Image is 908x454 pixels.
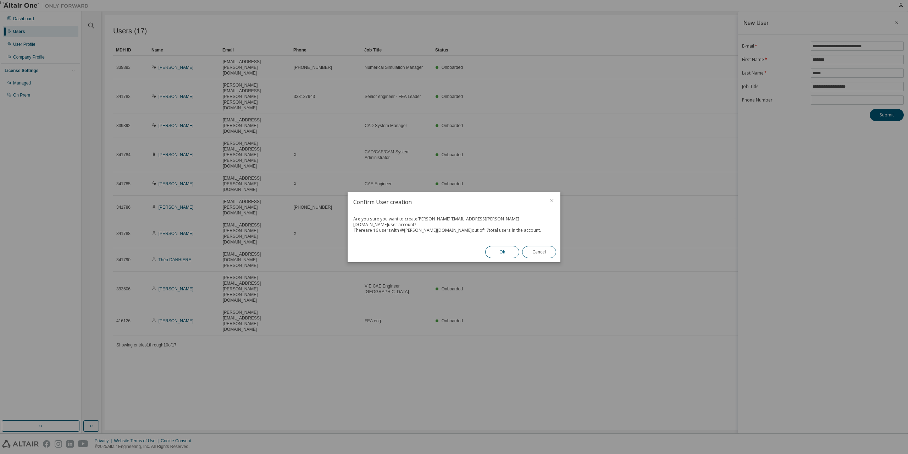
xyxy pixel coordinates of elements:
button: Cancel [522,246,556,258]
div: Are you sure you want to create [PERSON_NAME][EMAIL_ADDRESS][PERSON_NAME][DOMAIN_NAME] user account? [353,216,555,228]
div: There are 16 users with @ [PERSON_NAME][DOMAIN_NAME] out of 17 total users in the account. [353,228,555,233]
button: Ok [485,246,519,258]
h2: Confirm User creation [348,192,543,212]
button: close [549,198,555,203]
